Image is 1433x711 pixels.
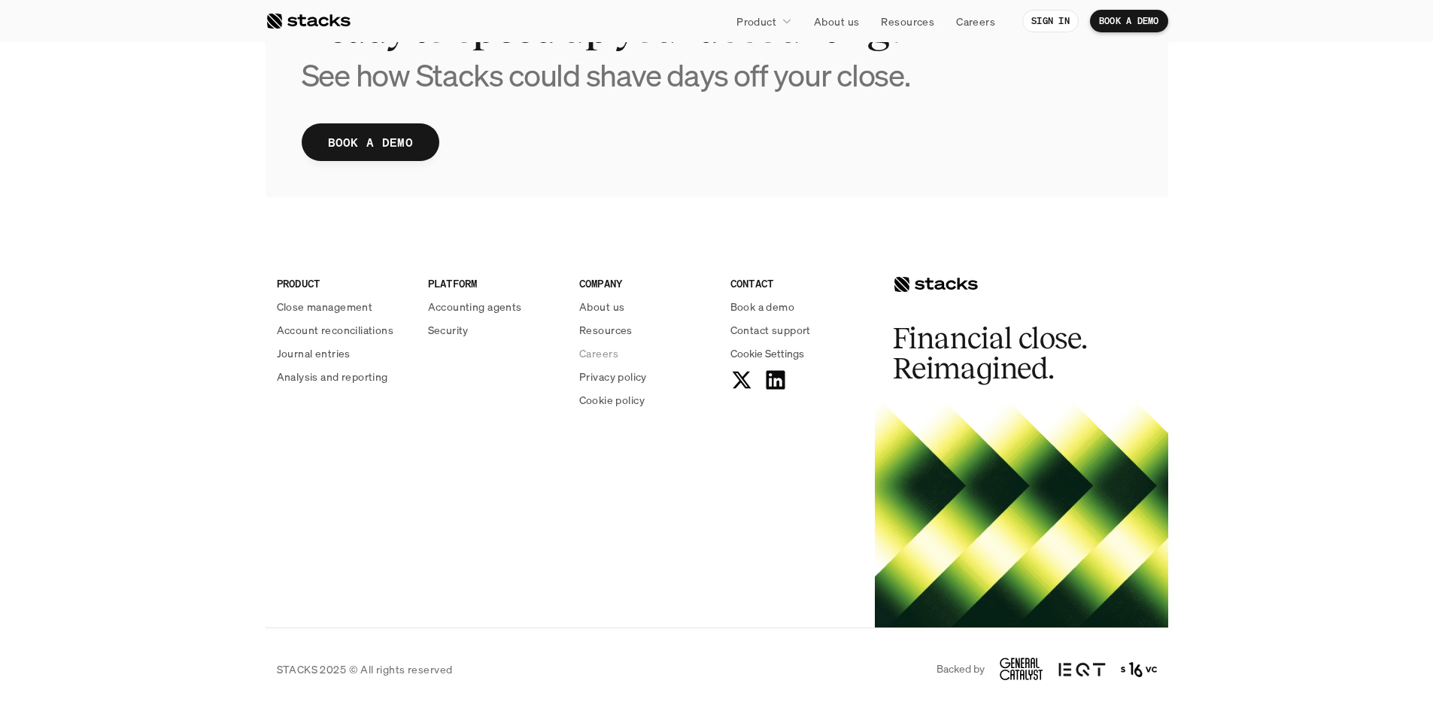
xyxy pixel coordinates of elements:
[277,345,351,361] p: Journal entries
[277,322,410,338] a: Account reconciliations
[947,8,1004,35] a: Careers
[730,345,804,361] span: Cookie Settings
[428,275,561,291] p: PLATFORM
[872,8,943,35] a: Resources
[579,345,618,361] p: Careers
[579,275,712,291] p: COMPANY
[428,299,522,314] p: Accounting agents
[302,5,1132,51] h2: Ready to speed up your accounting?
[814,14,859,29] p: About us
[579,369,712,384] a: Privacy policy
[1031,16,1070,26] p: SIGN IN
[277,369,388,384] p: Analysis and reporting
[1099,16,1159,26] p: BOOK A DEMO
[277,322,394,338] p: Account reconciliations
[579,392,712,408] a: Cookie policy
[328,132,414,153] p: BOOK A DEMO
[579,322,633,338] p: Resources
[302,123,440,161] a: BOOK A DEMO
[277,275,410,291] p: PRODUCT
[881,14,934,29] p: Resources
[730,299,864,314] a: Book a demo
[730,322,864,338] a: Contact support
[277,299,373,314] p: Close management
[730,345,804,361] button: Cookie Trigger
[579,322,712,338] a: Resources
[805,8,868,35] a: About us
[579,369,647,384] p: Privacy policy
[579,345,712,361] a: Careers
[579,392,645,408] p: Cookie policy
[956,14,995,29] p: Careers
[579,299,624,314] p: About us
[428,322,469,338] p: Security
[277,661,453,677] p: STACKS 2025 © All rights reserved
[1090,10,1168,32] a: BOOK A DEMO
[277,299,410,314] a: Close management
[428,322,561,338] a: Security
[736,14,776,29] p: Product
[1022,10,1079,32] a: SIGN IN
[937,663,985,676] p: Backed by
[428,299,561,314] a: Accounting agents
[730,299,795,314] p: Book a demo
[302,56,910,93] h3: See how Stacks could shave days off your close.
[277,369,410,384] a: Analysis and reporting
[893,324,1119,384] h2: Financial close. Reimagined.
[730,275,864,291] p: CONTACT
[277,345,410,361] a: Journal entries
[730,322,811,338] p: Contact support
[579,299,712,314] a: About us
